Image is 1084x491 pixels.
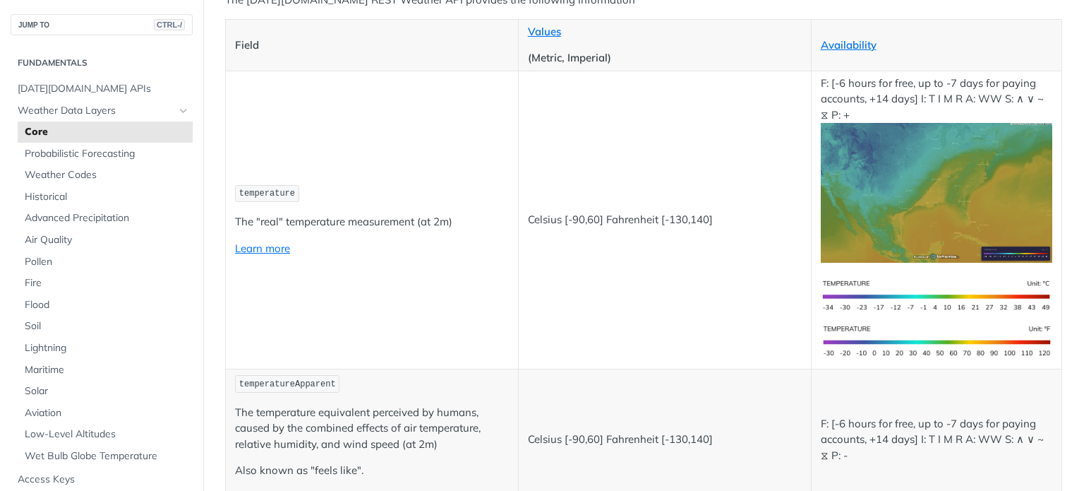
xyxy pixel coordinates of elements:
[25,449,189,463] span: Wet Bulb Globe Temperature
[528,432,802,448] p: Celsius [-90,60] Fahrenheit [-130,140]
[18,338,193,359] a: Lightning
[25,341,189,355] span: Lightning
[25,125,189,139] span: Core
[11,469,193,490] a: Access Keys
[18,104,174,118] span: Weather Data Layers
[235,242,290,255] a: Learn more
[18,403,193,424] a: Aviation
[235,37,509,54] p: Field
[821,288,1053,302] span: Expand image
[25,427,189,442] span: Low-Level Altitudes
[25,147,189,161] span: Probabilistic Forecasting
[821,76,1053,263] p: F: [-6 hours for free, up to -7 days for paying accounts, +14 days] I: T I M R A: WW S: ∧ ∨ ~ ⧖ P: +
[18,381,193,402] a: Solar
[25,233,189,247] span: Air Quality
[18,208,193,229] a: Advanced Precipitation
[11,78,193,100] a: [DATE][DOMAIN_NAME] APIs
[239,379,336,389] span: temperatureApparent
[821,38,877,52] a: Availability
[821,333,1053,347] span: Expand image
[18,316,193,337] a: Soil
[25,384,189,398] span: Solar
[11,100,193,122] a: Weather Data LayersHide subpages for Weather Data Layers
[18,252,193,273] a: Pollen
[18,295,193,316] a: Flood
[239,189,295,199] span: temperature
[821,185,1053,199] span: Expand image
[18,424,193,445] a: Low-Level Altitudes
[154,19,185,30] span: CTRL-/
[18,122,193,143] a: Core
[18,473,189,487] span: Access Keys
[178,105,189,117] button: Hide subpages for Weather Data Layers
[528,50,802,66] p: (Metric, Imperial)
[18,187,193,208] a: Historical
[528,212,802,228] p: Celsius [-90,60] Fahrenheit [-130,140]
[25,211,189,225] span: Advanced Precipitation
[18,230,193,251] a: Air Quality
[18,446,193,467] a: Wet Bulb Globe Temperature
[25,298,189,312] span: Flood
[25,276,189,290] span: Fire
[11,14,193,35] button: JUMP TOCTRL-/
[821,416,1053,464] p: F: [-6 hours for free, up to -7 days for paying accounts, +14 days] I: T I M R A: WW S: ∧ ∨ ~ ⧖ P: -
[235,405,509,453] p: The temperature equivalent perceived by humans, caused by the combined effects of air temperature...
[25,319,189,333] span: Soil
[25,168,189,182] span: Weather Codes
[25,406,189,420] span: Aviation
[235,463,509,479] p: Also known as "feels like".
[18,82,189,96] span: [DATE][DOMAIN_NAME] APIs
[18,143,193,165] a: Probabilistic Forecasting
[25,255,189,269] span: Pollen
[18,273,193,294] a: Fire
[18,360,193,381] a: Maritime
[528,25,561,38] a: Values
[11,57,193,69] h2: Fundamentals
[235,214,509,230] p: The "real" temperature measurement (at 2m)
[18,165,193,186] a: Weather Codes
[25,363,189,377] span: Maritime
[25,190,189,204] span: Historical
